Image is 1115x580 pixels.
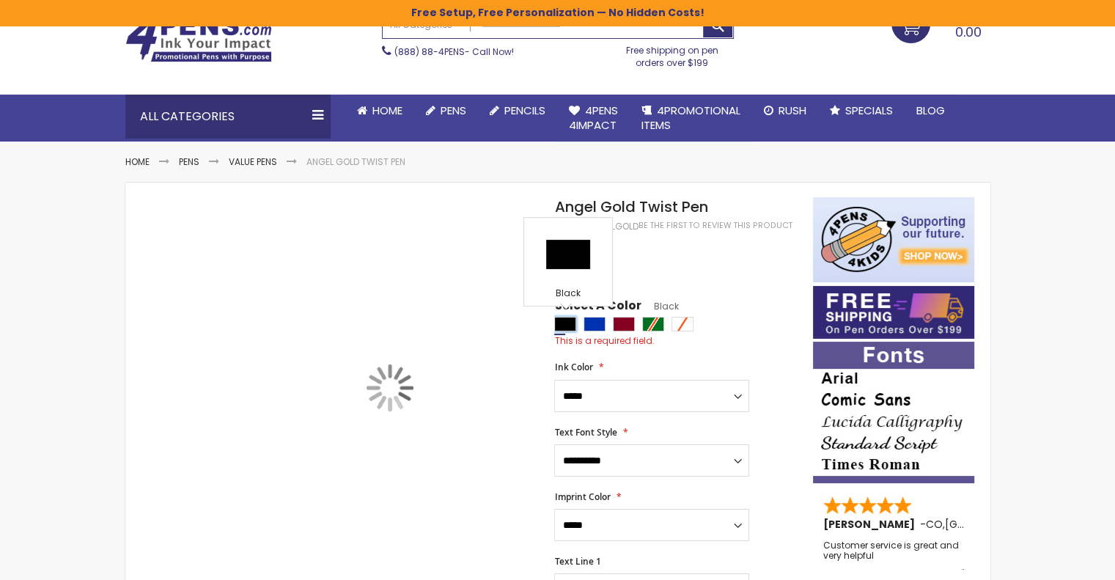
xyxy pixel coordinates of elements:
span: Rush [779,103,806,118]
a: 4PROMOTIONALITEMS [630,95,752,142]
div: This is a required field. [554,335,798,347]
a: Rush [752,95,818,127]
div: AngelGold [587,221,638,232]
a: Home [345,95,414,127]
span: Angel Gold Twist Pen [554,197,707,217]
span: Select A Color [554,298,641,317]
div: Black [528,287,608,302]
span: 4Pens 4impact [569,103,618,133]
a: Pens [414,95,478,127]
span: [PERSON_NAME] [823,517,920,532]
a: Be the first to review this product [638,220,792,231]
span: - , [920,517,1053,532]
span: Blog [916,103,945,118]
a: Specials [818,95,905,127]
a: Value Pens [229,155,277,168]
span: Black [641,300,678,312]
a: Home [125,155,150,168]
span: 4PROMOTIONAL ITEMS [641,103,740,133]
span: Ink Color [554,361,592,373]
span: CO [926,517,943,532]
span: [GEOGRAPHIC_DATA] [945,517,1053,532]
span: - Call Now! [394,45,514,58]
a: Blog [905,95,957,127]
span: Pens [441,103,466,118]
img: 4Pens Custom Pens and Promotional Products [125,15,272,62]
span: Imprint Color [554,491,610,503]
img: Free shipping on orders over $199 [813,286,974,339]
div: Burgundy [613,317,635,331]
span: Home [372,103,402,118]
div: All Categories [125,95,331,139]
iframe: Google Customer Reviews [994,540,1115,580]
img: 4pens 4 kids [813,197,974,282]
div: Blue [584,317,606,331]
span: Text Line 1 [554,555,600,568]
a: (888) 88-4PENS [394,45,465,58]
div: Black [554,317,576,331]
a: Pens [179,155,199,168]
li: Angel Gold Twist Pen [306,156,405,168]
span: Pencils [504,103,545,118]
img: font-personalization-examples [813,342,974,483]
a: 4Pens4impact [557,95,630,142]
span: Specials [845,103,893,118]
span: 0.00 [955,23,982,41]
div: Customer service is great and very helpful [823,540,965,572]
a: Pencils [478,95,557,127]
span: Text Font Style [554,426,617,438]
div: Free shipping on pen orders over $199 [611,39,734,68]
